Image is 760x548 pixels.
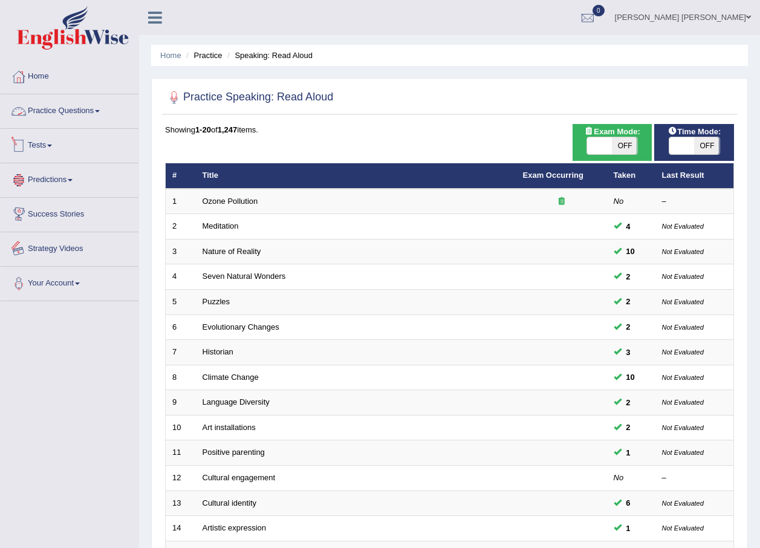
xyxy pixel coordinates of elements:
[622,245,640,258] span: You cannot take this question anymore
[612,137,637,154] span: OFF
[523,171,583,180] a: Exam Occurring
[1,232,138,263] a: Strategy Videos
[622,346,635,359] span: You can still take this question
[662,324,704,331] small: Not Evaluated
[1,163,138,194] a: Predictions
[166,440,196,466] td: 11
[622,522,635,535] span: You can still take this question
[165,88,333,106] h2: Practice Speaking: Read Aloud
[203,322,279,331] a: Evolutionary Changes
[614,473,624,482] em: No
[203,347,233,356] a: Historian
[622,421,635,434] span: You can still take this question
[614,197,624,206] em: No
[166,264,196,290] td: 4
[663,125,726,138] span: Time Mode:
[218,125,238,134] b: 1,247
[662,223,704,230] small: Not Evaluated
[166,465,196,491] td: 12
[203,197,258,206] a: Ozone Pollution
[166,491,196,516] td: 13
[622,295,635,308] span: You can still take this question
[195,125,211,134] b: 1-20
[593,5,605,16] span: 0
[662,399,704,406] small: Not Evaluated
[166,290,196,315] td: 5
[196,163,516,189] th: Title
[166,365,196,390] td: 8
[622,270,635,283] span: You can still take this question
[662,298,704,305] small: Not Evaluated
[662,248,704,255] small: Not Evaluated
[622,446,635,459] span: You can still take this question
[607,163,655,189] th: Taken
[662,374,704,381] small: Not Evaluated
[166,516,196,541] td: 14
[573,124,652,161] div: Show exams occurring in exams
[203,272,286,281] a: Seven Natural Wonders
[622,321,635,333] span: You can still take this question
[622,220,635,233] span: You can still take this question
[203,423,256,432] a: Art installations
[622,396,635,409] span: You can still take this question
[166,214,196,240] td: 2
[694,137,719,154] span: OFF
[579,125,645,138] span: Exam Mode:
[160,51,181,60] a: Home
[203,221,239,230] a: Meditation
[166,315,196,340] td: 6
[165,124,734,135] div: Showing of items.
[1,60,138,90] a: Home
[662,273,704,280] small: Not Evaluated
[1,94,138,125] a: Practice Questions
[203,247,261,256] a: Nature of Reality
[655,163,734,189] th: Last Result
[523,196,600,207] div: Exam occurring question
[203,397,270,406] a: Language Diversity
[662,424,704,431] small: Not Evaluated
[662,348,704,356] small: Not Evaluated
[1,129,138,159] a: Tests
[166,239,196,264] td: 3
[203,473,276,482] a: Cultural engagement
[224,50,313,61] li: Speaking: Read Aloud
[166,390,196,416] td: 9
[166,189,196,214] td: 1
[203,297,230,306] a: Puzzles
[662,472,727,484] div: –
[622,497,635,509] span: You can still take this question
[166,340,196,365] td: 7
[203,498,257,507] a: Cultural identity
[203,373,259,382] a: Climate Change
[183,50,222,61] li: Practice
[662,449,704,456] small: Not Evaluated
[662,196,727,207] div: –
[203,523,266,532] a: Artistic expression
[203,448,265,457] a: Positive parenting
[622,371,640,383] span: You cannot take this question anymore
[166,415,196,440] td: 10
[662,524,704,532] small: Not Evaluated
[662,500,704,507] small: Not Evaluated
[1,267,138,297] a: Your Account
[1,198,138,228] a: Success Stories
[166,163,196,189] th: #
